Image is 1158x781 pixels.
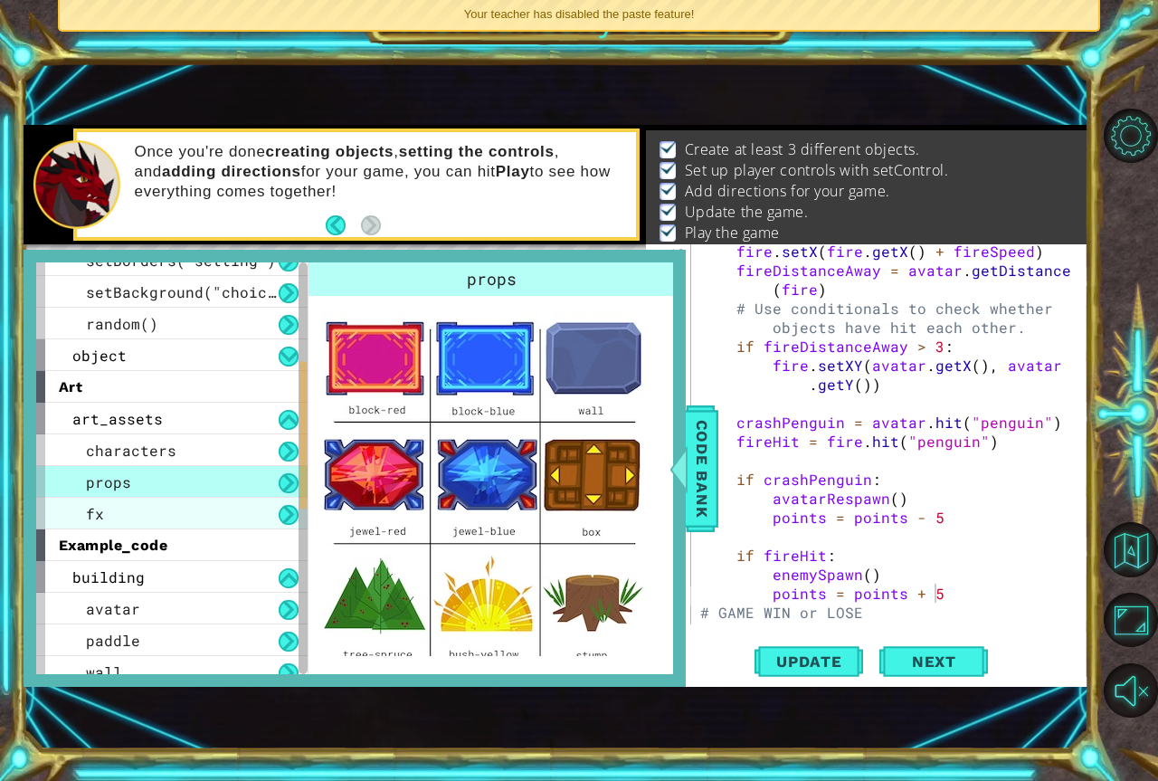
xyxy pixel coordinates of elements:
[685,223,780,243] p: Play the game
[660,223,678,237] img: Check mark for checkbox
[650,567,691,586] div: 63
[660,160,678,175] img: Check mark for checkbox
[361,215,381,235] button: Next
[894,649,974,667] span: Next
[650,529,691,548] div: 61
[496,163,530,180] strong: Play
[86,662,122,681] span: wall
[688,414,717,524] span: Code Bank
[650,586,691,605] div: 64
[326,215,361,235] button: Back
[650,358,691,396] div: 53
[660,202,678,216] img: Check mark for checkbox
[86,504,104,523] span: fx
[755,640,863,684] button: Update
[399,143,555,160] strong: setting the controls
[464,7,695,21] span: Your teacher has disabled the paste feature!
[650,263,691,301] div: 50
[1104,593,1158,647] button: Maximize Browser
[650,605,691,624] div: 65
[660,181,678,195] img: Check mark for checkbox
[650,548,691,567] div: 62
[86,631,140,650] span: paddle
[86,441,176,460] span: characters
[1104,109,1158,163] button: Level Options
[162,163,301,180] strong: adding directions
[1106,515,1158,586] a: Back to Map
[266,143,394,160] strong: creating objects
[59,537,168,554] span: example_code
[685,139,920,159] p: Create at least 3 different objects.
[758,652,860,671] span: Update
[879,635,988,680] button: Next
[685,160,948,180] p: Set up player controls with setControl.
[72,346,127,365] span: object
[308,262,676,296] div: props
[86,282,294,301] span: setBackground("choice")
[1104,522,1158,576] button: Back to Map
[1104,663,1158,718] button: Unmute
[86,314,158,333] span: random()
[650,624,691,681] div: 66
[36,529,308,561] div: example_code
[650,396,691,415] div: 54
[86,599,140,618] span: avatar
[650,301,691,339] div: 51
[685,202,809,222] p: Update the game.
[650,339,691,358] div: 52
[660,139,678,154] img: Check mark for checkbox
[467,268,517,290] span: props
[135,142,624,202] p: Once you're done , , and for your game, you can hit to see how everything comes together!
[685,181,890,201] p: Add directions for your game.
[59,378,83,395] span: art
[86,472,131,491] span: props
[650,244,691,263] div: 49
[72,567,145,586] span: building
[72,409,163,428] span: art_assets
[36,371,308,403] div: art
